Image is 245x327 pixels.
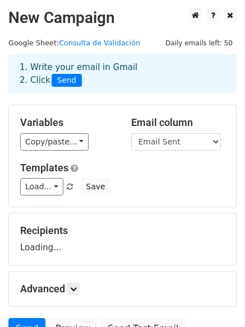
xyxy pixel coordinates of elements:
[8,39,140,47] small: Google Sheet:
[20,133,89,151] a: Copy/paste...
[161,37,237,49] span: Daily emails left: 50
[81,178,110,195] button: Save
[52,74,82,87] span: Send
[8,8,237,27] h2: New Campaign
[20,225,225,254] div: Loading...
[20,116,114,129] h5: Variables
[131,116,225,129] h5: Email column
[20,225,225,237] h5: Recipients
[20,283,225,295] h5: Advanced
[20,162,68,174] a: Templates
[59,39,140,47] a: Consulta de Validación
[161,39,237,47] a: Daily emails left: 50
[20,178,63,195] a: Load...
[11,61,234,87] div: 1. Write your email in Gmail 2. Click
